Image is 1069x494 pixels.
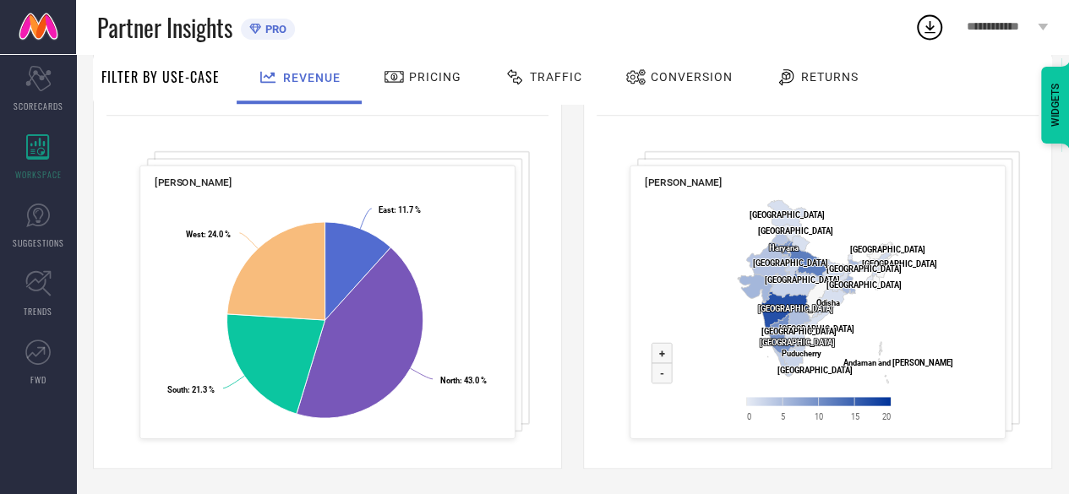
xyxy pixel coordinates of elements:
[186,230,231,239] text: : 24.0 %
[440,376,460,385] tspan: North
[826,280,902,290] text: [GEOGRAPHIC_DATA]
[379,205,421,214] text: : 11.7 %
[14,100,63,112] span: SCORECARDS
[781,411,785,421] text: 5
[881,411,890,421] text: 20
[101,67,220,87] span: Filter By Use-Case
[760,338,835,347] text: [GEOGRAPHIC_DATA]
[30,373,46,386] span: FWD
[15,168,62,181] span: WORKSPACE
[815,411,823,421] text: 10
[186,230,204,239] tspan: West
[97,10,232,45] span: Partner Insights
[765,275,840,285] text: [GEOGRAPHIC_DATA]
[747,411,751,421] text: 0
[750,210,825,220] text: [GEOGRAPHIC_DATA]
[261,23,286,35] span: PRO
[779,324,854,334] text: [GEOGRAPHIC_DATA]
[777,365,852,374] text: [GEOGRAPHIC_DATA]
[379,205,394,214] tspan: East
[862,258,937,268] text: [GEOGRAPHIC_DATA]
[659,347,665,360] text: +
[13,236,64,249] span: SUGGESTIONS
[801,70,859,84] span: Returns
[758,304,833,313] text: [GEOGRAPHIC_DATA]
[768,243,798,252] text: Haryana
[167,384,215,394] text: : 21.3 %
[761,327,837,336] text: [GEOGRAPHIC_DATA]
[651,70,733,84] span: Conversion
[660,366,664,379] text: -
[530,70,582,84] span: Traffic
[849,244,924,253] text: [GEOGRAPHIC_DATA]
[850,411,859,421] text: 15
[782,349,821,358] text: Puducherry
[816,298,840,307] text: Odisha
[753,258,828,268] text: [GEOGRAPHIC_DATA]
[758,225,833,235] text: [GEOGRAPHIC_DATA]
[440,376,487,385] text: : 43.0 %
[826,263,902,273] text: [GEOGRAPHIC_DATA]
[843,358,953,367] text: Andaman and [PERSON_NAME]
[167,384,188,394] tspan: South
[24,305,52,318] span: TRENDS
[155,176,232,188] span: [PERSON_NAME]
[409,70,461,84] span: Pricing
[283,71,341,84] span: Revenue
[645,176,722,188] span: [PERSON_NAME]
[914,12,945,42] div: Open download list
